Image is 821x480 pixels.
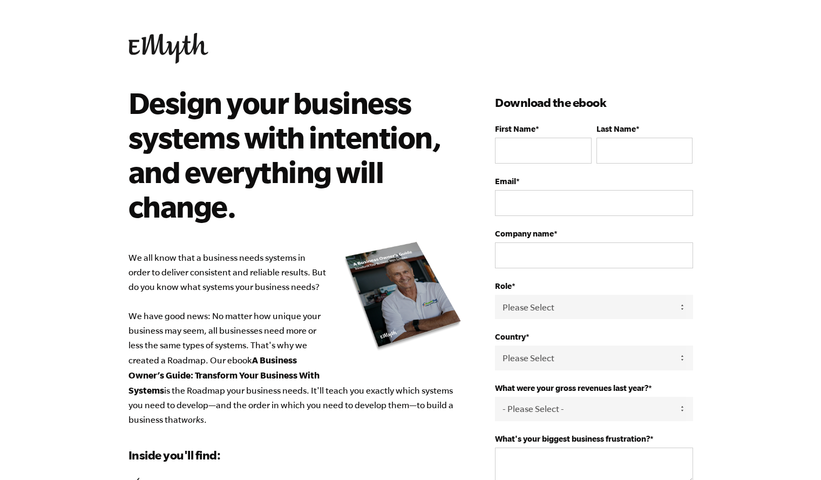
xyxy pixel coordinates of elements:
span: Email [495,177,516,186]
span: Country [495,332,526,341]
h3: Inside you'll find: [128,447,463,464]
p: We all know that a business needs systems in order to deliver consistent and reliable results. Bu... [128,251,463,427]
span: First Name [495,124,535,133]
iframe: Chat Widget [767,428,821,480]
img: new_roadmap_cover_093019 [344,241,463,351]
h2: Design your business systems with intention, and everything will change. [128,85,447,224]
img: EMyth [128,33,208,64]
em: works [181,415,204,424]
span: What were your gross revenues last year? [495,383,648,393]
span: Company name [495,229,554,238]
b: A Business Owner’s Guide: Transform Your Business With Systems [128,355,320,395]
span: What's your biggest business frustration? [495,434,650,443]
h3: Download the ebook [495,94,693,111]
span: Role [495,281,512,290]
span: Last Name [596,124,636,133]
